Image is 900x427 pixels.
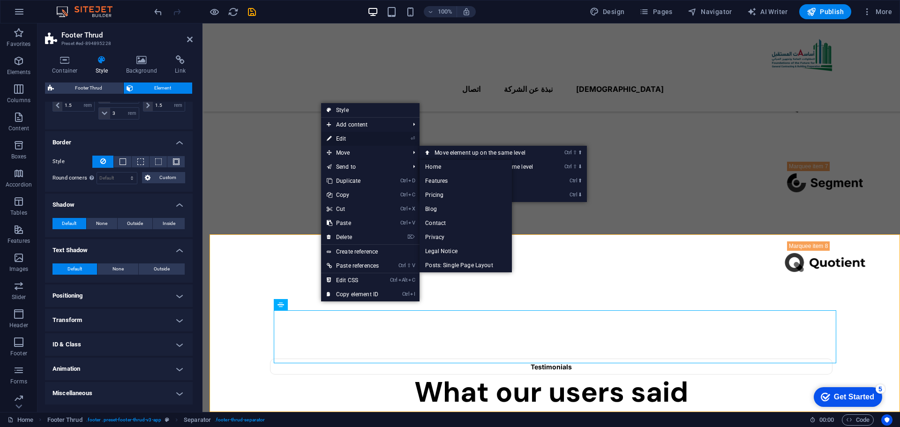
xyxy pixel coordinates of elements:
span: Element [136,82,189,94]
div: Get Started 5 items remaining, 0% complete [7,5,76,24]
h4: Link [168,55,193,75]
i: On resize automatically adjust zoom level to fit chosen device. [462,7,471,16]
i: Reload page [228,7,239,17]
a: Legal Notice [420,244,511,258]
i: ⏎ [411,135,415,142]
i: X [408,206,415,212]
button: Outside [118,218,153,229]
i: D [408,178,415,184]
span: Add content [321,118,405,132]
label: Round corners [52,172,97,184]
span: Outside [127,218,143,229]
i: ⇧ [573,164,577,170]
h4: ID & Class [45,333,193,356]
span: None [96,218,107,229]
span: Code [846,414,870,426]
button: More [859,4,896,19]
span: Click to select. Double-click to edit [184,414,211,426]
a: CtrlICopy element ID [321,287,384,301]
button: Publish [799,4,851,19]
button: None [97,263,139,275]
span: Default [62,218,76,229]
h4: Background [119,55,168,75]
i: Ctrl [564,164,572,170]
a: Features [420,174,511,188]
a: Click to cancel selection. Double-click to open Pages [7,414,33,426]
i: ⬆ [578,150,582,156]
button: Code [842,414,874,426]
button: save [246,6,257,17]
p: Accordion [6,181,32,188]
h4: Positioning [45,285,193,307]
i: Ctrl [400,192,408,198]
i: Ctrl [390,277,397,283]
label: Style [52,156,92,167]
span: AI Writer [747,7,788,16]
a: Ctrl⇧⬆Move element up on the same level [420,146,552,160]
a: Home [420,160,511,174]
nav: breadcrumb [47,414,265,426]
p: Slider [12,293,26,301]
i: Ctrl [570,192,577,198]
button: Inside [153,218,185,229]
i: C [408,192,415,198]
p: Tables [10,209,27,217]
span: Default [67,263,82,275]
div: 5 [69,2,79,11]
button: Pages [636,4,676,19]
button: Footer Thrud [45,82,123,94]
button: 100% [424,6,457,17]
span: : [826,416,827,423]
p: Favorites [7,40,30,48]
h4: Container [45,55,89,75]
i: Ctrl [398,262,406,269]
button: Usercentrics [881,414,892,426]
button: Default [52,218,86,229]
span: Click to select. Double-click to edit [47,414,82,426]
p: Elements [7,68,31,76]
span: Design [590,7,625,16]
i: Alt [398,277,408,283]
a: Privacy [420,230,511,244]
a: Posts: Single Page Layout [420,258,511,272]
span: Footer Thrud [57,82,120,94]
a: Pricing [420,188,511,202]
span: 00 00 [819,414,834,426]
span: Publish [807,7,844,16]
p: Images [9,265,29,273]
i: This element is a customizable preset [165,417,169,422]
a: CtrlVPaste [321,216,384,230]
span: Move [321,146,405,160]
i: ⇧ [407,262,411,269]
a: ⏎Edit [321,132,384,146]
a: CtrlCCopy [321,188,384,202]
a: Contact [420,216,511,230]
i: ⬆ [578,178,582,184]
i: Undo: Enable overflow for this element. (Ctrl+Z) [153,7,164,17]
button: Custom [142,172,185,183]
button: reload [227,6,239,17]
button: undo [152,6,164,17]
img: Editor Logo [54,6,124,17]
i: Ctrl [402,291,410,297]
i: ⌦ [407,234,415,240]
a: Ctrl⇧VPaste references [321,259,384,273]
i: V [412,262,415,269]
button: Navigator [684,4,736,19]
div: Get Started [28,10,68,19]
i: V [408,220,415,226]
span: Outside [154,263,170,275]
h4: Shadow [45,194,193,210]
a: Send to [321,160,405,174]
button: None [87,218,117,229]
a: ⌦Delete [321,230,384,244]
i: Ctrl [400,178,408,184]
span: Navigator [688,7,732,16]
a: CtrlDDuplicate [321,174,384,188]
h3: Preset #ed-894895228 [61,39,174,48]
i: Ctrl [570,178,577,184]
span: . footer-thrud-separator [215,414,265,426]
i: Ctrl [400,206,408,212]
span: Custom [153,172,182,183]
button: Outside [139,263,185,275]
